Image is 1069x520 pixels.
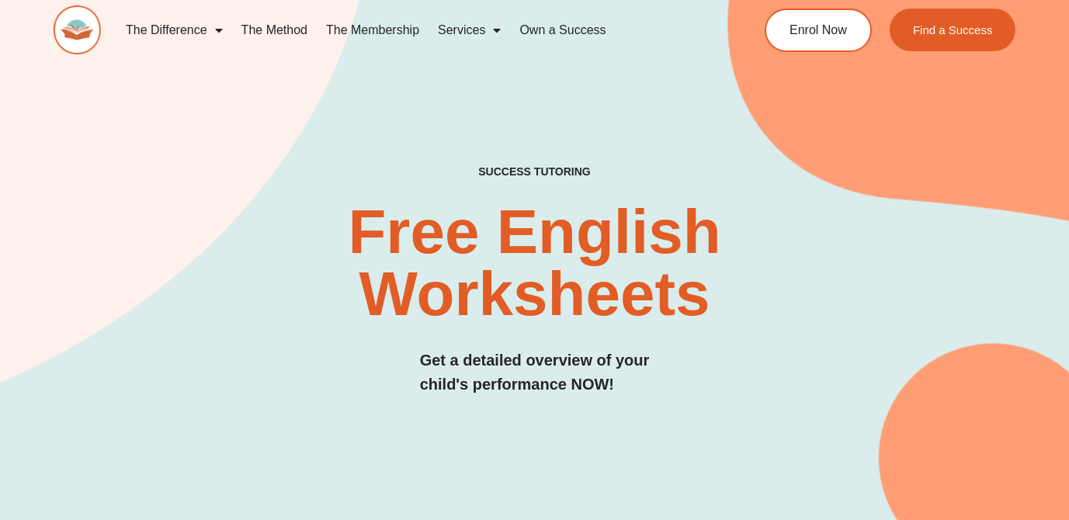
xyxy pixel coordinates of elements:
[217,201,852,325] h2: Free English Worksheets​
[913,24,993,36] span: Find a Success
[420,348,650,397] h3: Get a detailed overview of your child's performance NOW!
[232,12,317,48] a: The Method
[116,12,232,48] a: The Difference
[510,12,615,48] a: Own a Success
[392,165,677,179] h4: SUCCESS TUTORING​
[765,9,872,52] a: Enrol Now
[429,12,510,48] a: Services
[317,12,429,48] a: The Membership
[116,12,710,48] nav: Menu
[890,9,1016,51] a: Find a Success
[790,24,847,36] span: Enrol Now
